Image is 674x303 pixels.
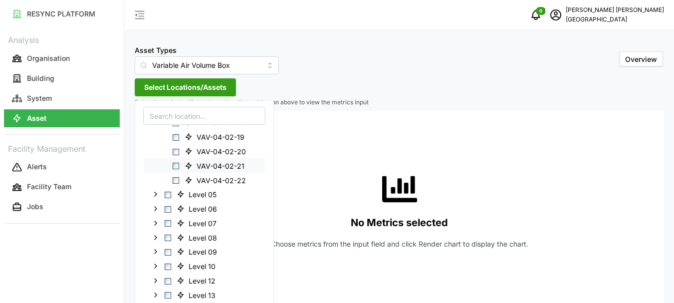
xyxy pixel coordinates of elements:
[135,98,664,107] p: Select items in the 'Select Locations/Assets' button above to view the metrics input
[165,278,171,284] span: Select Level 12
[27,53,70,63] p: Organisation
[165,235,171,241] span: Select Level 08
[197,118,244,128] span: VAV-04-02-18
[165,220,171,227] span: Select Level 07
[526,5,546,25] button: notifications
[173,163,179,169] span: Select VAV-04-02-21
[165,292,171,299] span: Select Level 13
[189,204,217,214] span: Level 06
[181,174,253,186] span: VAV-04-02-22
[27,202,43,212] p: Jobs
[4,69,120,87] button: Building
[271,239,528,249] p: Choose metrics from the input field and click Render chart to display the chart.
[4,157,120,177] a: Alerts
[173,231,224,243] span: Level 08
[143,107,265,125] input: Search location...
[181,116,251,128] span: VAV-04-02-18
[135,45,177,56] label: Asset Types
[4,109,120,127] button: Asset
[173,148,179,155] span: Select VAV-04-02-20
[4,68,120,88] a: Building
[4,198,120,216] button: Jobs
[4,89,120,107] button: System
[4,108,120,128] a: Asset
[165,192,171,198] span: Select Level 05
[4,141,120,155] p: Facility Management
[27,162,47,172] p: Alerts
[4,178,120,196] button: Facility Team
[173,260,223,272] span: Level 10
[625,55,657,63] span: Overview
[173,177,179,184] span: Select VAV-04-02-22
[189,262,216,272] span: Level 10
[4,49,120,67] button: Organisation
[173,203,224,215] span: Level 06
[566,15,664,24] p: [GEOGRAPHIC_DATA]
[4,5,120,23] button: RESYNC PLATFORM
[173,275,223,287] span: Level 12
[189,276,216,286] span: Level 12
[4,4,120,24] a: RESYNC PLATFORM
[197,161,244,171] span: VAV-04-02-21
[181,145,253,157] span: VAV-04-02-20
[4,197,120,217] a: Jobs
[189,233,217,243] span: Level 08
[4,48,120,68] a: Organisation
[165,264,171,270] span: Select Level 10
[173,134,179,141] span: Select VAV-04-02-19
[197,147,246,157] span: VAV-04-02-20
[189,219,217,229] span: Level 07
[173,188,224,200] span: Level 05
[189,291,216,301] span: Level 13
[181,131,251,143] span: VAV-04-02-19
[189,247,217,257] span: Level 09
[566,5,664,15] p: [PERSON_NAME] [PERSON_NAME]
[27,93,52,103] p: System
[4,88,120,108] a: System
[4,177,120,197] a: Facility Team
[27,182,71,192] p: Facility Team
[27,113,46,123] p: Asset
[4,32,120,46] p: Analysis
[27,73,54,83] p: Building
[173,246,224,258] span: Level 09
[351,215,448,231] p: No Metrics selected
[539,7,542,14] span: 0
[173,217,224,229] span: Level 07
[173,120,179,126] span: Select VAV-04-02-18
[181,160,251,172] span: VAV-04-02-21
[197,175,246,185] span: VAV-04-02-22
[197,132,244,142] span: VAV-04-02-19
[165,249,171,256] span: Select Level 09
[546,5,566,25] button: schedule
[144,79,226,96] span: Select Locations/Assets
[165,206,171,213] span: Select Level 06
[135,78,236,96] button: Select Locations/Assets
[27,9,95,19] p: RESYNC PLATFORM
[189,190,217,200] span: Level 05
[4,158,120,176] button: Alerts
[173,289,223,301] span: Level 13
